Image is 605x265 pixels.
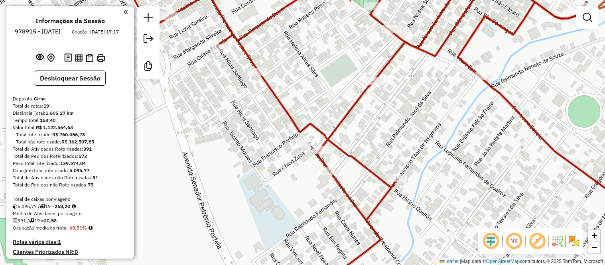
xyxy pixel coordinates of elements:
[13,153,128,160] div: Total de Pedidos Roteirizados:
[63,52,73,64] button: Logs desbloquear sessão
[61,139,94,145] strong: R$ 362.507,85
[13,204,18,209] i: Cubagem total roteirizado
[58,238,61,245] strong: 1
[43,103,49,109] strong: 19
[579,10,595,26] a: Exibir filtros
[72,204,76,209] i: Meta Caixas/viagem: 1,00 Diferença: 267,20
[69,167,89,173] strong: 5.095,77
[13,102,128,110] div: Total de rotas:
[45,52,56,64] button: Centralizar mapa no depósito ou ponto de apoio
[52,132,85,137] strong: R$ 760.056,78
[13,95,128,102] div: Depósito:
[140,10,156,27] a: Nova sessão e pesquisa
[592,230,597,240] span: +
[13,131,128,138] div: - Total roteirizado:
[40,117,55,123] strong: 153:40
[528,232,547,251] span: Exibir rótulo
[55,203,70,209] strong: 268,20
[69,28,122,35] div: Criação: [DATE] 17:17
[40,204,45,209] i: Total de rotas
[13,174,128,181] div: Total de Atividades não Roteirizadas:
[15,28,61,35] h6: 978915 - [DATE]
[83,146,92,152] strong: 391
[69,225,87,231] strong: 69,51%
[13,160,128,167] div: Peso total roteirizado:
[13,217,128,224] div: 391 / 19 =
[551,235,564,247] img: Fluxo de ruas
[481,232,501,251] span: Ocultar deslocamento
[35,71,106,86] button: Desbloquear Sessão
[34,51,45,64] button: Exibir sessão original
[84,52,95,64] button: Visualizar Romaneio
[486,259,520,264] a: OpenStreetMap
[60,160,86,166] strong: 139.574,04
[13,124,128,131] div: Valor total:
[592,242,597,252] span: −
[13,249,128,255] h4: Clientes Priorizados NR:
[95,52,106,64] button: Imprimir Rotas
[89,226,93,230] em: Média calculada utilizando a maior ocupação (%Peso ou %Cubagem) de cada rota da sessão. Rotas cro...
[13,145,128,153] div: Total de Atividades Roteirizadas:
[13,239,128,245] h4: Rotas vários dias:
[13,167,128,174] div: Cubagem total roteirizado:
[13,225,68,231] span: Ocupação média da frota:
[44,218,57,224] strong: 20,58
[588,241,600,253] a: Zoom out
[88,182,93,188] strong: 75
[13,196,128,203] div: Total de caixas por viagem:
[460,259,461,264] span: |
[34,96,46,102] strong: Cirne
[29,218,34,223] i: Total de rotas
[13,117,128,124] div: Tempo total:
[124,7,128,16] a: Clique aqui para minimizar o painel
[13,210,128,217] div: Média de Atividades por viagem:
[36,124,73,130] strong: R$ 1.122.564,63
[75,248,78,255] strong: 0
[13,110,128,117] div: Distância Total:
[79,153,87,159] strong: 573
[93,175,98,181] strong: 51
[73,52,84,63] button: Visualizar relatório de Roteirização
[504,232,524,251] span: Ocultar NR
[13,181,128,188] div: Total de Pedidos não Roteirizados:
[588,230,600,241] a: Zoom in
[45,110,74,116] strong: 1.605,27 km
[437,258,605,265] div: Map data © contributors,© 2025 TomTom, Microsoft
[35,17,105,25] h4: Informações da Sessão
[140,31,156,49] a: Exportar sessão
[140,58,156,76] a: Criar modelo
[13,203,128,210] div: 5.095,77 / 19 =
[13,138,128,145] div: - Total não roteirizado:
[439,259,459,264] a: Leaflet
[13,218,18,223] i: Total de Atividades
[568,235,580,247] img: Exibir/Ocultar setores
